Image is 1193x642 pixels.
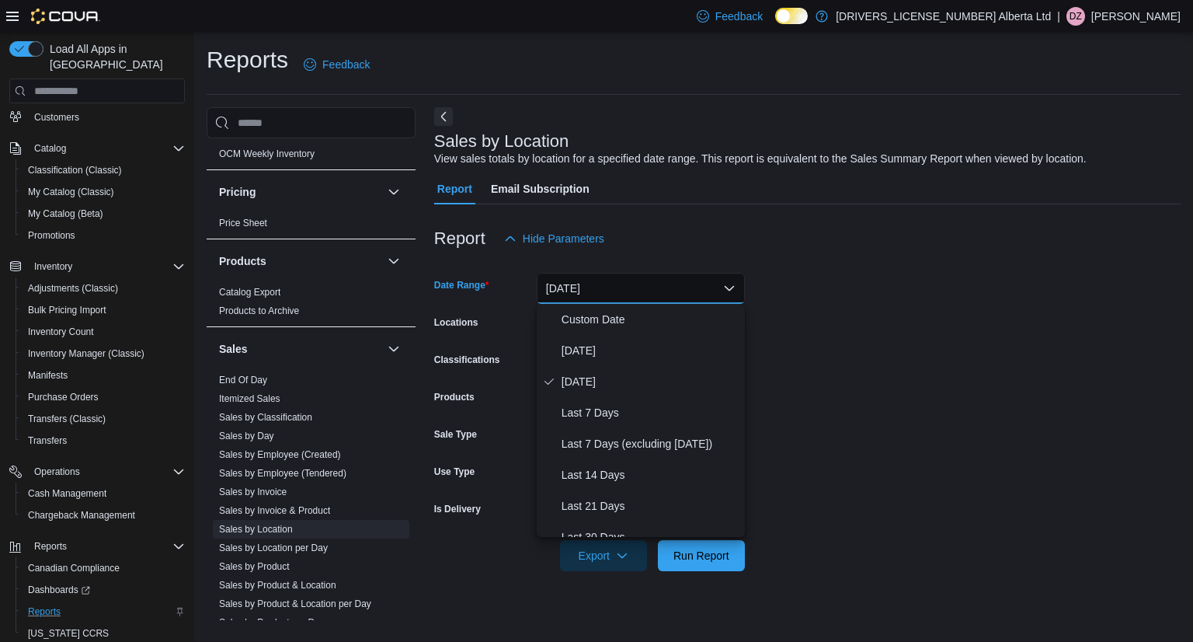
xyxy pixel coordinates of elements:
[22,484,113,503] a: Cash Management
[28,139,72,158] button: Catalog
[16,504,191,526] button: Chargeback Management
[562,497,739,515] span: Last 21 Days
[22,226,185,245] span: Promotions
[28,462,185,481] span: Operations
[16,601,191,623] button: Reports
[219,218,267,229] a: Price Sheet
[836,7,1051,26] p: [DRIVERS_LICENSE_NUMBER] Alberta Ltd
[219,468,346,479] a: Sales by Employee (Tendered)
[16,386,191,408] button: Purchase Orders
[219,148,315,160] span: OCM Weekly Inventory
[219,341,248,357] h3: Sales
[219,561,290,572] a: Sales by Product
[569,540,638,571] span: Export
[219,148,315,159] a: OCM Weekly Inventory
[219,431,274,441] a: Sales by Day
[219,543,328,553] a: Sales by Location per Day
[16,277,191,299] button: Adjustments (Classic)
[219,287,280,298] a: Catalog Export
[297,49,376,80] a: Feedback
[34,260,72,273] span: Inventory
[560,540,647,571] button: Export
[219,523,293,536] span: Sales by Location
[22,204,185,223] span: My Catalog (Beta)
[28,509,135,522] span: Chargeback Management
[16,408,191,430] button: Transfers (Classic)
[673,548,729,563] span: Run Report
[219,253,381,269] button: Products
[219,598,371,610] span: Sales by Product & Location per Day
[658,540,745,571] button: Run Report
[22,559,126,577] a: Canadian Compliance
[715,9,763,24] span: Feedback
[1091,7,1181,26] p: [PERSON_NAME]
[775,24,776,25] span: Dark Mode
[34,540,67,553] span: Reports
[1066,7,1085,26] div: Doug Zimmerman
[22,301,113,319] a: Bulk Pricing Import
[22,388,185,406] span: Purchase Orders
[22,344,151,363] a: Inventory Manager (Classic)
[562,528,739,546] span: Last 30 Days
[690,1,769,32] a: Feedback
[16,483,191,504] button: Cash Management
[22,204,110,223] a: My Catalog (Beta)
[434,354,500,366] label: Classifications
[434,466,475,478] label: Use Type
[3,256,191,277] button: Inventory
[22,161,128,180] a: Classification (Classic)
[16,299,191,321] button: Bulk Pricing Import
[22,484,185,503] span: Cash Management
[28,229,75,242] span: Promotions
[22,559,185,577] span: Canadian Compliance
[28,413,106,425] span: Transfers (Classic)
[22,506,141,525] a: Chargeback Management
[434,151,1087,167] div: View sales totals by location for a specified date range. This report is equivalent to the Sales ...
[22,183,185,201] span: My Catalog (Classic)
[1057,7,1060,26] p: |
[219,542,328,554] span: Sales by Location per Day
[16,181,191,203] button: My Catalog (Classic)
[28,108,85,127] a: Customers
[562,466,739,484] span: Last 14 Days
[22,410,112,428] a: Transfers (Classic)
[22,226,82,245] a: Promotions
[16,321,191,343] button: Inventory Count
[434,391,475,403] label: Products
[207,44,288,75] h1: Reports
[434,316,478,329] label: Locations
[219,375,267,386] a: End Of Day
[207,283,416,326] div: Products
[16,430,191,452] button: Transfers
[219,598,371,609] a: Sales by Product & Location per Day
[207,145,416,169] div: OCM
[16,365,191,386] button: Manifests
[219,184,256,200] h3: Pricing
[384,183,403,201] button: Pricing
[219,505,330,516] a: Sales by Invoice & Product
[16,343,191,365] button: Inventory Manager (Classic)
[219,487,287,497] a: Sales by Invoice
[28,186,114,198] span: My Catalog (Classic)
[3,106,191,128] button: Customers
[16,225,191,246] button: Promotions
[219,341,381,357] button: Sales
[43,41,185,72] span: Load All Apps in [GEOGRAPHIC_DATA]
[1070,7,1082,26] span: DZ
[219,560,290,573] span: Sales by Product
[219,616,325,629] span: Sales by Product per Day
[28,208,103,220] span: My Catalog (Beta)
[28,282,118,295] span: Adjustments (Classic)
[434,107,453,126] button: Next
[219,253,266,269] h3: Products
[219,286,280,298] span: Catalog Export
[322,57,370,72] span: Feedback
[28,537,185,556] span: Reports
[491,173,590,204] span: Email Subscription
[219,305,299,316] a: Products to Archive
[207,214,416,239] div: Pricing
[22,279,185,298] span: Adjustments (Classic)
[28,627,109,640] span: [US_STATE] CCRS
[22,410,185,428] span: Transfers (Classic)
[219,580,336,591] a: Sales by Product & Location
